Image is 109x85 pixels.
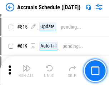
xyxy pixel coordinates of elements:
span: # 815 [17,24,28,30]
img: Back [6,3,14,11]
div: Accruals Schedule ([DATE]) [17,4,80,11]
img: Support [85,4,91,10]
div: Auto Fill [39,42,58,50]
img: Settings menu [95,3,103,11]
img: Main button [91,66,99,75]
div: pending... [63,44,83,49]
span: # 819 [17,43,28,49]
div: pending... [61,24,81,30]
div: Update [39,22,56,31]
